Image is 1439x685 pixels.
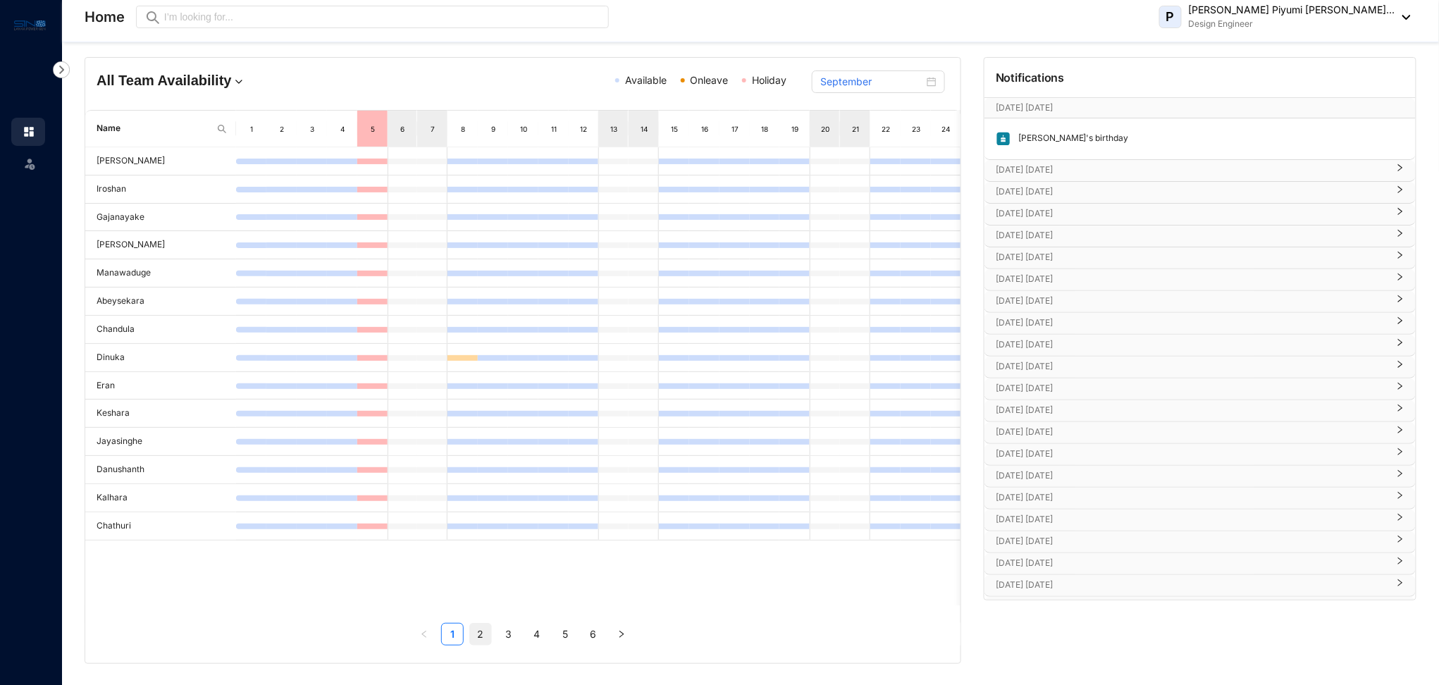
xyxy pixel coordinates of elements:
[638,122,650,136] div: 14
[984,510,1416,531] div: [DATE] [DATE]
[984,182,1416,203] div: [DATE] [DATE]
[582,623,605,646] li: 6
[996,556,1388,570] p: [DATE] [DATE]
[427,122,439,136] div: 7
[984,247,1416,269] div: [DATE] [DATE]
[216,123,228,135] img: search.8ce656024d3affaeffe32e5b30621cb7.svg
[85,428,236,456] td: Jayasinghe
[996,359,1388,374] p: [DATE] [DATE]
[366,122,378,136] div: 5
[1166,11,1175,23] span: P
[53,61,70,78] img: nav-icon-right.af6afadce00d159da59955279c43614e.svg
[307,122,319,136] div: 3
[608,122,619,136] div: 13
[1396,257,1404,259] span: right
[1396,213,1404,216] span: right
[413,623,436,646] button: left
[457,122,469,136] div: 8
[488,122,500,136] div: 9
[526,623,548,646] li: 4
[469,623,492,646] li: 2
[984,335,1416,356] div: [DATE] [DATE]
[996,228,1388,242] p: [DATE] [DATE]
[276,122,288,136] div: 2
[1396,322,1404,325] span: right
[441,623,464,646] li: 1
[669,122,681,136] div: 15
[691,74,729,86] span: Onleave
[617,630,626,638] span: right
[85,259,236,288] td: Manawaduge
[984,291,1416,312] div: [DATE] [DATE]
[578,122,590,136] div: 12
[85,372,236,400] td: Eran
[85,512,236,541] td: Chathuri
[996,447,1388,461] p: [DATE] [DATE]
[1396,300,1404,303] span: right
[555,624,576,645] a: 5
[996,206,1388,221] p: [DATE] [DATE]
[85,7,125,27] p: Home
[85,204,236,232] td: Gajanayake
[996,534,1388,548] p: [DATE] [DATE]
[1396,344,1404,347] span: right
[548,122,560,136] div: 11
[164,9,600,25] input: I’m looking for...
[820,74,924,90] input: Select month
[11,118,45,146] li: Home
[85,484,236,512] td: Kalhara
[442,624,463,645] a: 1
[554,623,576,646] li: 5
[996,69,1065,86] p: Notifications
[850,122,862,136] div: 21
[498,624,519,645] a: 3
[984,357,1416,378] div: [DATE] [DATE]
[1396,475,1404,478] span: right
[984,160,1416,181] div: [DATE] [DATE]
[470,624,491,645] a: 2
[518,122,530,136] div: 10
[984,313,1416,334] div: [DATE] [DATE]
[984,444,1416,465] div: [DATE] [DATE]
[984,378,1416,400] div: [DATE] [DATE]
[85,316,236,344] td: Chandula
[85,231,236,259] td: [PERSON_NAME]
[996,425,1388,439] p: [DATE] [DATE]
[996,469,1388,483] p: [DATE] [DATE]
[984,98,1416,118] div: [DATE] [DATE][DATE]
[583,624,604,645] a: 6
[85,175,236,204] td: Iroshan
[759,122,771,136] div: 18
[85,344,236,372] td: Dinuka
[1396,235,1404,237] span: right
[1189,17,1395,31] p: Design Engineer
[941,122,953,136] div: 24
[1396,191,1404,194] span: right
[996,131,1011,147] img: birthday.63217d55a54455b51415ef6ca9a78895.svg
[1396,431,1404,434] span: right
[23,156,37,171] img: leave-unselected.2934df6273408c3f84d9.svg
[996,250,1388,264] p: [DATE] [DATE]
[996,490,1388,505] p: [DATE] [DATE]
[984,204,1416,225] div: [DATE] [DATE]
[85,147,236,175] td: [PERSON_NAME]
[1011,131,1129,147] p: [PERSON_NAME]'s birthday
[984,488,1416,509] div: [DATE] [DATE]
[984,226,1416,247] div: [DATE] [DATE]
[880,122,892,136] div: 22
[996,403,1388,417] p: [DATE] [DATE]
[996,512,1388,526] p: [DATE] [DATE]
[984,466,1416,487] div: [DATE] [DATE]
[498,623,520,646] li: 3
[610,623,633,646] li: Next Page
[996,316,1388,330] p: [DATE] [DATE]
[996,578,1388,592] p: [DATE] [DATE]
[984,531,1416,553] div: [DATE] [DATE]
[984,400,1416,421] div: [DATE] [DATE]
[625,74,667,86] span: Available
[397,122,408,136] div: 6
[984,597,1416,618] div: [DATE] [DATE]
[1189,3,1395,17] p: [PERSON_NAME] Piyumi [PERSON_NAME]...
[984,553,1416,574] div: [DATE] [DATE]
[1396,453,1404,456] span: right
